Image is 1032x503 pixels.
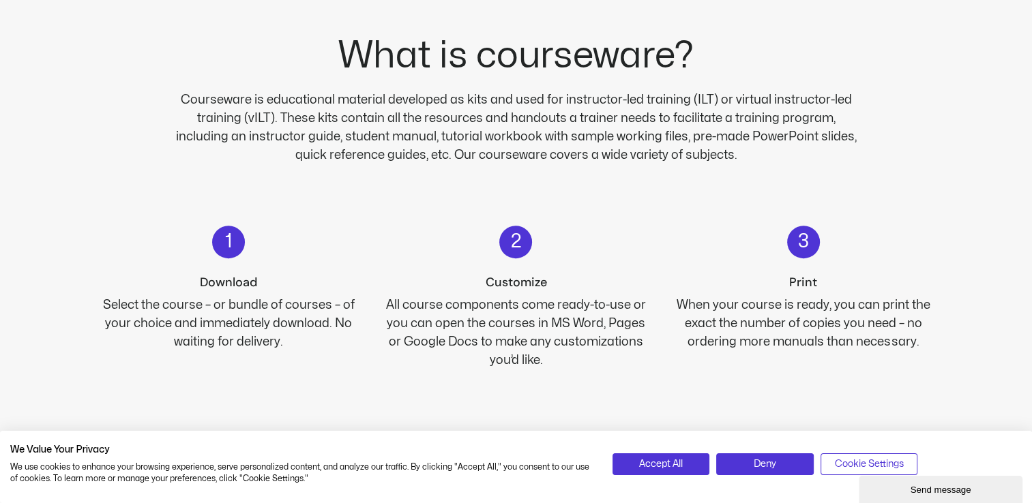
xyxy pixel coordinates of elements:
[381,296,651,369] div: All course components come ready-to-use or you can open the courses in MS Word, Pages or Google D...
[93,296,364,351] div: Select the course – or bundle of courses – of your choice and immediately download. No waiting fo...
[639,457,683,472] span: Accept All
[381,275,651,290] h2: Customize
[10,444,592,456] h2: We Value Your Privacy
[225,232,233,251] h2: 1
[821,453,918,475] button: Adjust cookie preferences
[10,461,592,485] p: We use cookies to enhance your browsing experience, serve personalized content, and analyze our t...
[171,91,861,164] p: Courseware is educational material developed as kits and used for instructor-led training (ILT) o...
[668,275,939,290] h2: Print
[859,473,1025,503] iframe: chat widget
[668,296,939,351] div: When your course is ready, you can print the exact the number of copies you need – no ordering mo...
[798,232,809,251] h2: 3
[510,232,521,251] h2: 2
[338,37,694,74] h2: What is courseware?
[754,457,776,472] span: Deny
[613,453,710,475] button: Accept all cookies
[93,275,364,290] h2: Download
[835,457,904,472] span: Cookie Settings
[716,453,814,475] button: Deny all cookies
